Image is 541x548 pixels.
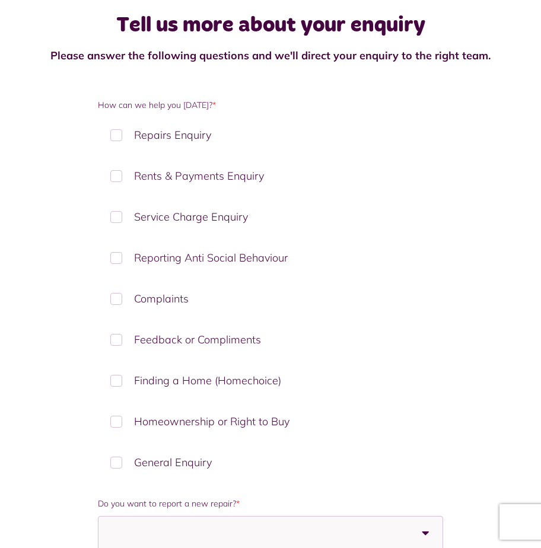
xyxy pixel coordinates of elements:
[98,199,443,234] label: Service Charge Enquiry
[98,445,443,480] label: General Enquiry
[98,117,443,152] label: Repairs Enquiry
[50,49,488,62] strong: Please answer the following questions and we'll direct your enquiry to the right team
[98,158,443,193] label: Rents & Payments Enquiry
[98,404,443,439] label: Homeownership or Right to Buy
[488,49,491,62] strong: .
[98,363,443,398] label: Finding a Home (Homechoice)
[98,322,443,357] label: Feedback or Compliments
[98,281,443,316] label: Complaints
[98,498,443,510] label: Do you want to report a new repair?
[12,13,529,39] h1: Tell us more about your enquiry
[98,99,443,111] label: How can we help you [DATE]?
[98,240,443,275] label: Reporting Anti Social Behaviour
